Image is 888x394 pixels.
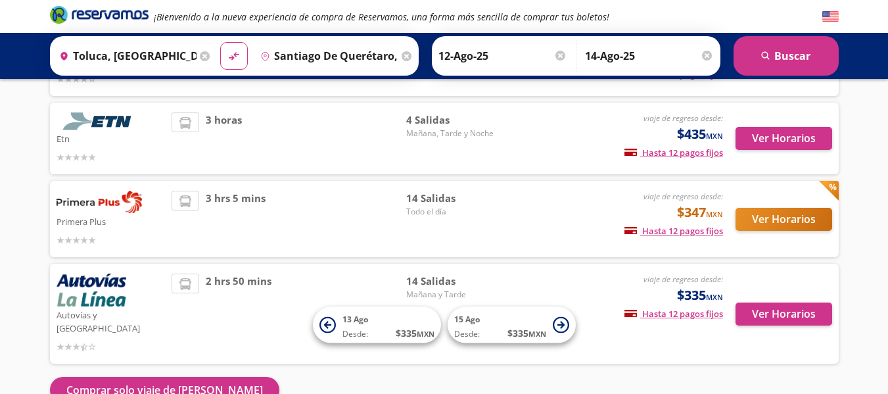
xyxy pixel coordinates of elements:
em: viaje de regreso desde: [643,191,723,202]
input: Opcional [585,39,714,72]
span: Todo el día [406,206,498,218]
img: Primera Plus [57,191,142,213]
small: MXN [417,329,434,339]
small: MXN [528,329,546,339]
button: Ver Horarios [736,303,832,326]
a: Brand Logo [50,5,149,28]
span: 2 hrs 50 mins [206,274,271,354]
img: Autovías y La Línea [57,274,126,307]
i: Brand Logo [50,5,149,24]
button: Ver Horarios [736,208,832,231]
em: viaje de regreso desde: [643,112,723,124]
span: Mañana y Tarde [406,289,498,301]
span: $ 335 [507,326,546,340]
span: $347 [677,203,723,222]
span: Desde: [342,328,368,340]
span: 4 Salidas [406,112,498,128]
button: 13 AgoDesde:$335MXN [313,307,441,343]
button: Ver Horarios [736,127,832,150]
small: MXN [706,131,723,141]
p: Primera Plus [57,213,166,229]
span: Hasta 12 pagos fijos [624,147,723,159]
span: 13 Ago [342,314,368,325]
button: Buscar [734,36,839,76]
em: viaje de regreso desde: [643,274,723,285]
button: English [822,9,839,25]
small: MXN [706,292,723,302]
em: ¡Bienvenido a la nueva experiencia de compra de Reservamos, una forma más sencilla de comprar tus... [154,11,609,23]
small: MXN [706,209,723,219]
p: Autovías y [GEOGRAPHIC_DATA] [57,307,166,335]
p: Etn [57,130,166,146]
span: 14 Salidas [406,191,498,206]
input: Buscar Destino [255,39,398,72]
span: Hasta 12 pagos fijos [624,225,723,237]
span: $ 335 [396,326,434,340]
span: Mañana, Tarde y Noche [406,128,498,139]
span: Hasta 12 pagos fijos [624,308,723,320]
img: Etn [57,112,142,130]
span: $335 [677,285,723,305]
input: Buscar Origen [54,39,197,72]
span: 15 Ago [454,314,480,325]
span: $435 [677,124,723,144]
span: 3 hrs 5 mins [206,191,266,247]
input: Elegir Fecha [438,39,567,72]
button: 15 AgoDesde:$335MXN [448,307,576,343]
span: 14 Salidas [406,274,498,289]
span: 3 horas [206,112,242,164]
span: Desde: [454,328,480,340]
